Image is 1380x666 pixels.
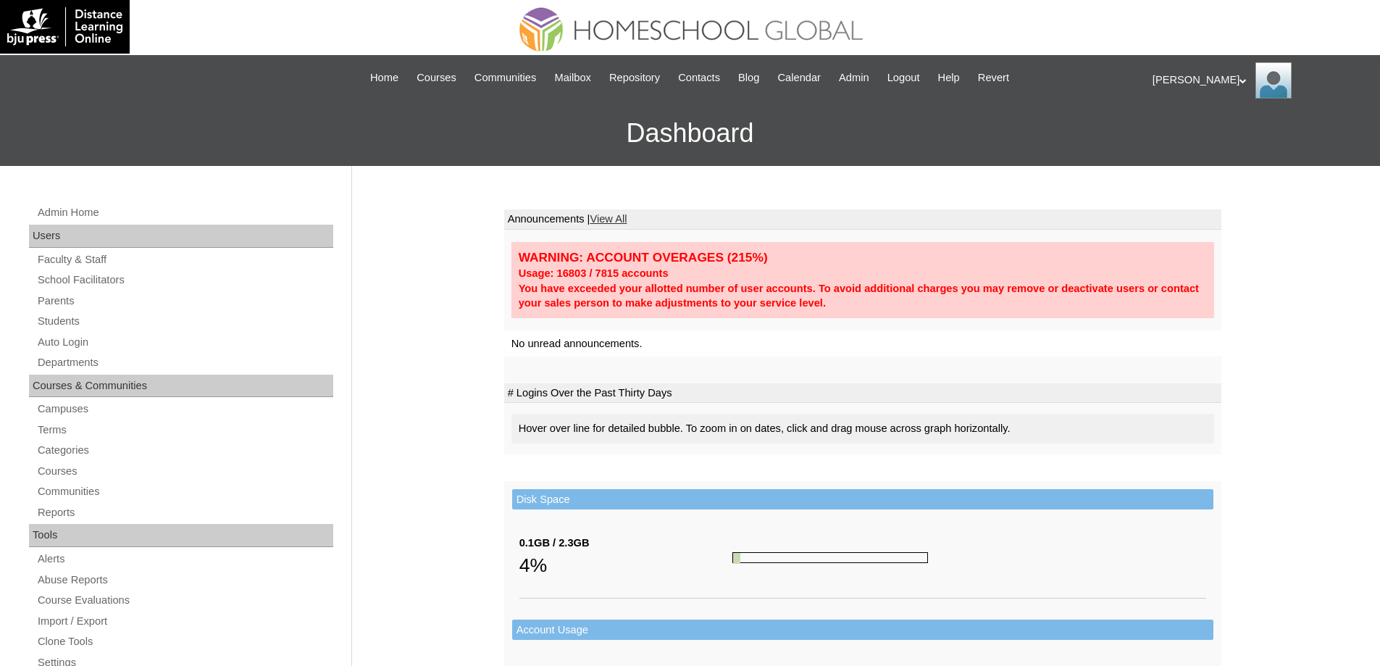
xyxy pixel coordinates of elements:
[7,101,1373,166] h3: Dashboard
[519,281,1207,311] div: You have exceeded your allotted number of user accounts. To avoid additional charges you may remo...
[519,536,732,551] div: 0.1GB / 2.3GB
[29,375,333,398] div: Courses & Communities
[547,70,598,86] a: Mailbox
[512,620,1213,641] td: Account Usage
[832,70,877,86] a: Admin
[36,271,333,289] a: School Facilitators
[417,70,456,86] span: Courses
[554,70,591,86] span: Mailbox
[771,70,828,86] a: Calendar
[678,70,720,86] span: Contacts
[370,70,398,86] span: Home
[887,70,920,86] span: Logout
[36,400,333,418] a: Campuses
[511,414,1214,444] div: Hover over line for detailed bubble. To zoom in on dates, click and drag mouse across graph horiz...
[839,70,869,86] span: Admin
[504,209,1221,230] td: Announcements |
[36,441,333,459] a: Categories
[602,70,667,86] a: Repository
[409,70,464,86] a: Courses
[609,70,660,86] span: Repository
[36,421,333,439] a: Terms
[29,524,333,547] div: Tools
[504,330,1221,357] td: No unread announcements.
[474,70,537,86] span: Communities
[36,333,333,351] a: Auto Login
[36,462,333,480] a: Courses
[36,591,333,609] a: Course Evaluations
[938,70,960,86] span: Help
[512,489,1213,510] td: Disk Space
[36,204,333,222] a: Admin Home
[880,70,927,86] a: Logout
[467,70,544,86] a: Communities
[1255,62,1292,99] img: Ariane Ebuen
[36,504,333,522] a: Reports
[590,213,627,225] a: View All
[36,251,333,269] a: Faculty & Staff
[36,292,333,310] a: Parents
[931,70,967,86] a: Help
[36,571,333,589] a: Abuse Reports
[363,70,406,86] a: Home
[7,7,122,46] img: logo-white.png
[36,633,333,651] a: Clone Tools
[36,483,333,501] a: Communities
[519,551,732,580] div: 4%
[36,612,333,630] a: Import / Export
[29,225,333,248] div: Users
[738,70,759,86] span: Blog
[971,70,1016,86] a: Revert
[671,70,727,86] a: Contacts
[36,354,333,372] a: Departments
[778,70,821,86] span: Calendar
[978,70,1009,86] span: Revert
[36,550,333,568] a: Alerts
[731,70,766,86] a: Blog
[519,249,1207,266] div: WARNING: ACCOUNT OVERAGES (215%)
[504,383,1221,404] td: # Logins Over the Past Thirty Days
[519,267,669,279] strong: Usage: 16803 / 7815 accounts
[1153,62,1366,99] div: [PERSON_NAME]
[36,312,333,330] a: Students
